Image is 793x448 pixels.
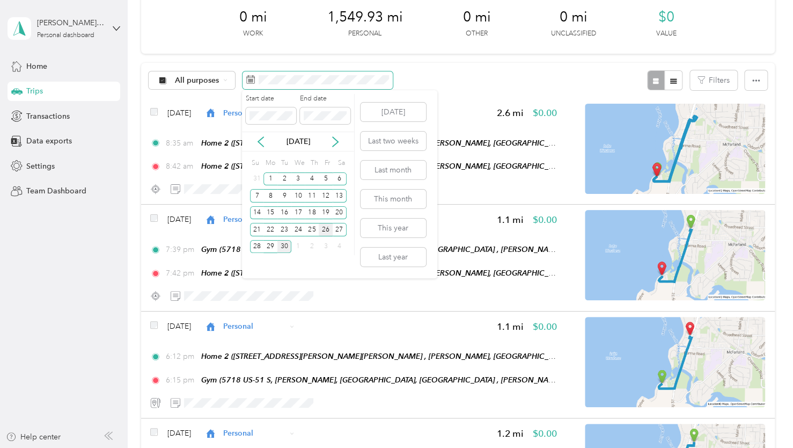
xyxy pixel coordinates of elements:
div: 3 [291,172,305,186]
div: Fr [322,155,333,170]
div: 30 [277,240,291,254]
span: [DATE] [167,107,191,119]
img: minimap [585,210,765,300]
span: $0 [658,9,674,26]
p: Other [466,29,488,39]
div: 29 [263,240,277,254]
div: Th [309,155,319,170]
span: Settings [26,161,55,172]
div: 26 [319,223,333,236]
button: This year [361,219,426,237]
span: 8:42 am [166,161,196,172]
div: 2 [277,172,291,186]
img: minimap [585,104,765,194]
span: [DATE] [167,214,191,225]
span: Home 2 ([STREET_ADDRESS][PERSON_NAME][PERSON_NAME] , [PERSON_NAME], [GEOGRAPHIC_DATA]) [201,139,571,148]
span: 6:12 pm [166,351,196,362]
div: 18 [305,206,319,220]
div: 9 [277,189,291,203]
p: Work [243,29,263,39]
span: Personal [223,107,286,119]
div: 2 [305,240,319,254]
label: End date [300,94,350,104]
span: All purposes [175,77,219,84]
div: 5 [319,172,333,186]
span: 8:35 am [166,138,196,149]
span: 7:39 pm [166,244,196,255]
div: 25 [305,223,319,236]
div: 13 [333,189,347,203]
div: Mo [263,155,275,170]
div: 10 [291,189,305,203]
p: Unclassified [551,29,596,39]
div: 24 [291,223,305,236]
div: 20 [333,206,347,220]
span: 0 mi [239,9,267,26]
span: Personal [223,428,286,439]
button: Last two weeks [361,132,426,150]
div: 15 [263,206,277,220]
span: Personal [223,214,286,225]
span: Gym (5718 US-51 S, [PERSON_NAME], [GEOGRAPHIC_DATA], [GEOGRAPHIC_DATA] , [PERSON_NAME], [GEOGRAPH... [201,375,643,385]
div: 22 [263,223,277,236]
span: $0.00 [533,320,557,334]
span: Home 2 ([STREET_ADDRESS][PERSON_NAME][PERSON_NAME] , [PERSON_NAME], [GEOGRAPHIC_DATA]) [201,269,571,278]
button: Filters [690,70,737,90]
span: Data exports [26,135,72,147]
div: 11 [305,189,319,203]
span: 7:42 pm [166,268,196,279]
div: 23 [277,223,291,236]
div: We [293,155,305,170]
span: [DATE] [167,321,191,332]
span: 0 mi [463,9,491,26]
span: Trips [26,85,43,97]
p: Value [656,29,677,39]
button: This month [361,190,426,208]
span: Team Dashboard [26,185,86,197]
span: Personal [223,321,286,332]
div: 19 [319,206,333,220]
div: 21 [250,223,264,236]
span: 2.6 mi [497,106,524,120]
span: Gym (5718 US-51 S, [PERSON_NAME], [GEOGRAPHIC_DATA], [GEOGRAPHIC_DATA] , [PERSON_NAME], [GEOGRAPH... [201,245,643,254]
span: Transactions [26,111,70,122]
span: 1.1 mi [497,320,524,334]
span: 6:15 pm [166,374,196,386]
div: 3 [319,240,333,254]
div: 1 [291,240,305,254]
div: 27 [333,223,347,236]
button: Last year [361,248,426,266]
div: 1 [263,172,277,186]
span: 1.1 mi [497,213,524,227]
span: Home 2 ([STREET_ADDRESS][PERSON_NAME][PERSON_NAME] , [PERSON_NAME], [GEOGRAPHIC_DATA]) [201,352,571,361]
div: 4 [305,172,319,186]
div: Sa [336,155,347,170]
label: Start date [246,94,296,104]
span: 0 mi [560,9,588,26]
p: Personal [348,29,381,39]
span: 1,549.93 mi [327,9,403,26]
div: 17 [291,206,305,220]
div: Tu [279,155,289,170]
div: Personal dashboard [37,32,94,39]
div: 4 [333,240,347,254]
div: Su [250,155,260,170]
div: 14 [250,206,264,220]
div: 6 [333,172,347,186]
div: 31 [250,172,264,186]
button: Help center [6,431,61,443]
button: Last month [361,161,426,179]
span: Home 2 ([STREET_ADDRESS][PERSON_NAME][PERSON_NAME] , [PERSON_NAME], [GEOGRAPHIC_DATA]) [201,162,571,171]
p: [DATE] [276,136,321,147]
button: [DATE] [361,103,426,121]
span: $0.00 [533,106,557,120]
div: 28 [250,240,264,254]
div: 12 [319,189,333,203]
div: [PERSON_NAME][EMAIL_ADDRESS][PERSON_NAME][DOMAIN_NAME] [37,17,104,28]
span: 1.2 mi [497,427,524,440]
div: 7 [250,189,264,203]
span: $0.00 [533,427,557,440]
div: 8 [263,189,277,203]
span: Home [26,61,47,72]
